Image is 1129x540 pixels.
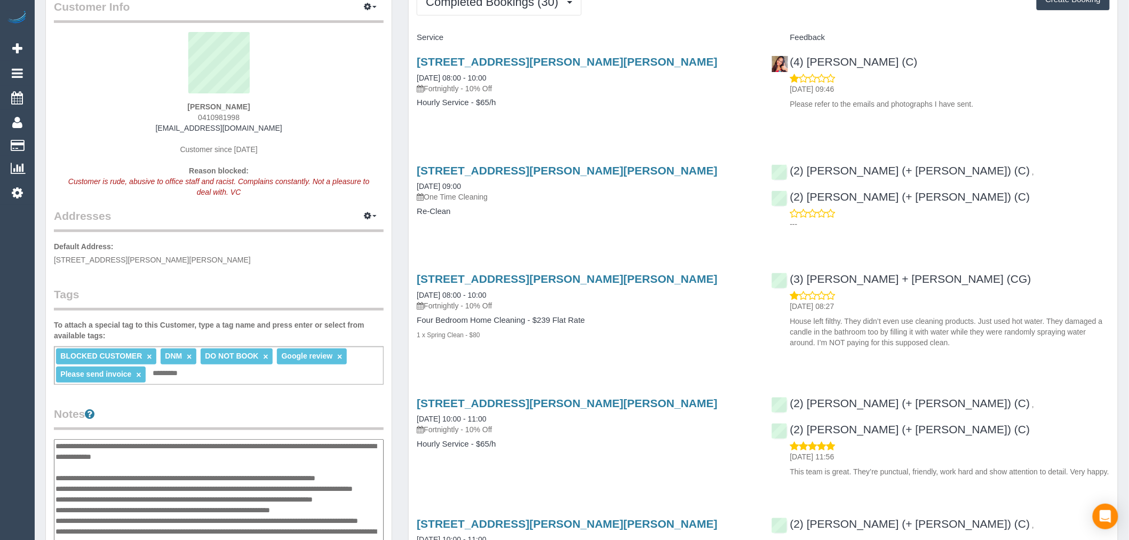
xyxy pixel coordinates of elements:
[1032,168,1034,176] span: ,
[417,273,718,285] a: [STREET_ADDRESS][PERSON_NAME][PERSON_NAME]
[1032,521,1034,529] span: ,
[772,518,1030,530] a: (2) [PERSON_NAME] (+ [PERSON_NAME]) (C)
[1093,504,1118,529] div: Open Intercom Messenger
[165,352,182,360] span: DNM
[417,415,486,423] a: [DATE] 10:00 - 11:00
[189,166,249,175] strong: Reason blocked:
[54,256,251,264] span: [STREET_ADDRESS][PERSON_NAME][PERSON_NAME]
[417,316,755,325] h4: Four Bedroom Home Cleaning - $239 Flat Rate
[417,440,755,449] h4: Hourly Service - $65/h
[417,83,755,94] p: Fortnightly - 10% Off
[417,397,718,409] a: [STREET_ADDRESS][PERSON_NAME][PERSON_NAME]
[772,56,788,72] img: (4) Gavini Dhanaratna (C)
[772,190,1030,203] a: (2) [PERSON_NAME] (+ [PERSON_NAME]) (C)
[772,397,1030,409] a: (2) [PERSON_NAME] (+ [PERSON_NAME]) (C)
[180,145,258,154] span: Customer since [DATE]
[156,124,282,132] a: [EMAIL_ADDRESS][DOMAIN_NAME]
[264,352,268,361] a: ×
[417,55,718,68] a: [STREET_ADDRESS][PERSON_NAME][PERSON_NAME]
[417,331,480,339] small: 1 x Spring Clean - $80
[282,352,333,360] span: Google review
[54,320,384,341] label: To attach a special tag to this Customer, type a tag name and press enter or select from availabl...
[417,164,718,177] a: [STREET_ADDRESS][PERSON_NAME][PERSON_NAME]
[790,451,1110,462] p: [DATE] 11:56
[790,99,1110,109] p: Please refer to the emails and photographs I have sent.
[54,406,384,430] legend: Notes
[187,352,192,361] a: ×
[1032,400,1034,409] span: ,
[790,219,1110,229] p: ---
[337,352,342,361] a: ×
[68,177,370,196] em: Customer is rude, abusive to office staff and racist. Complains constantly. Not a pleasure to dea...
[54,241,114,252] label: Default Address:
[60,370,131,378] span: Please send invoice
[772,423,1030,435] a: (2) [PERSON_NAME] (+ [PERSON_NAME]) (C)
[417,192,755,202] p: One Time Cleaning
[417,98,755,107] h4: Hourly Service - $65/h
[187,102,250,111] strong: [PERSON_NAME]
[417,291,486,299] a: [DATE] 08:00 - 10:00
[417,182,461,190] a: [DATE] 09:00
[790,84,1110,94] p: [DATE] 09:46
[136,370,141,379] a: ×
[417,74,486,82] a: [DATE] 08:00 - 10:00
[60,352,142,360] span: BLOCKED CUSTOMER
[6,11,28,26] img: Automaid Logo
[205,352,258,360] span: DO NOT BOOK
[417,300,755,311] p: Fortnightly - 10% Off
[772,164,1030,177] a: (2) [PERSON_NAME] (+ [PERSON_NAME]) (C)
[772,273,1031,285] a: (3) [PERSON_NAME] + [PERSON_NAME] (CG)
[198,113,240,122] span: 0410981998
[772,55,918,68] a: (4) [PERSON_NAME] (C)
[54,287,384,311] legend: Tags
[417,33,755,42] h4: Service
[417,518,718,530] a: [STREET_ADDRESS][PERSON_NAME][PERSON_NAME]
[417,424,755,435] p: Fortnightly - 10% Off
[790,301,1110,312] p: [DATE] 08:27
[417,207,755,216] h4: Re-Clean
[790,316,1110,348] p: House left filthy. They didn’t even use cleaning products. Just used hot water. They damaged a ca...
[790,466,1110,477] p: This team is great. They’re punctual, friendly, work hard and show attention to detail. Very happy.
[147,352,152,361] a: ×
[772,33,1110,42] h4: Feedback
